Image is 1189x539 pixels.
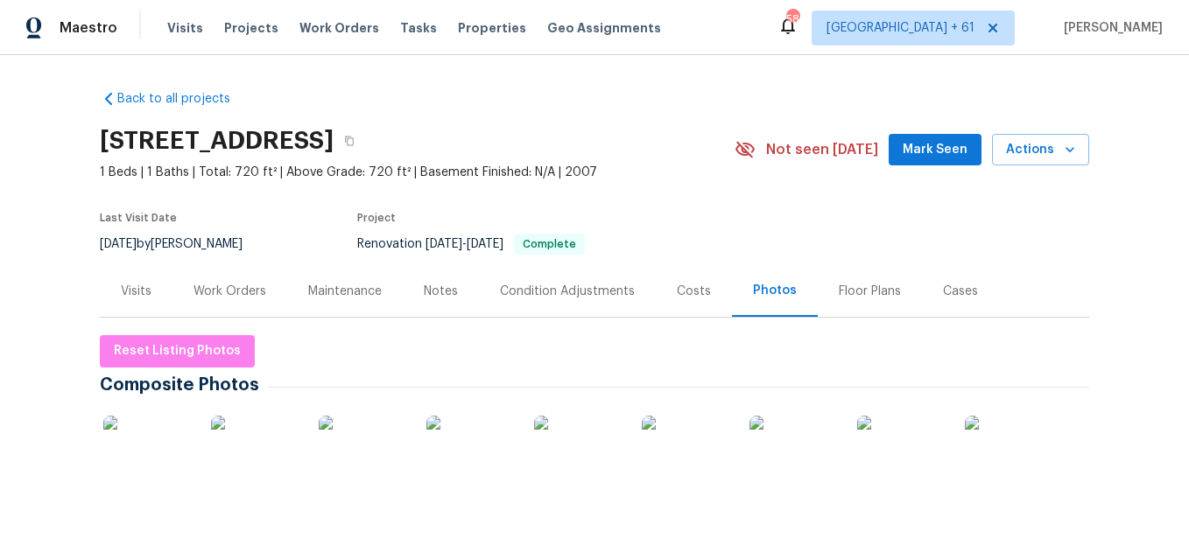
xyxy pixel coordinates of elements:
[400,22,437,34] span: Tasks
[114,340,241,362] span: Reset Listing Photos
[100,132,334,150] h2: [STREET_ADDRESS]
[889,134,981,166] button: Mark Seen
[424,283,458,300] div: Notes
[677,283,711,300] div: Costs
[766,141,878,158] span: Not seen [DATE]
[100,238,137,250] span: [DATE]
[516,239,583,249] span: Complete
[839,283,901,300] div: Floor Plans
[943,283,978,300] div: Cases
[334,125,365,157] button: Copy Address
[426,238,462,250] span: [DATE]
[100,164,735,181] span: 1 Beds | 1 Baths | Total: 720 ft² | Above Grade: 720 ft² | Basement Finished: N/A | 2007
[786,10,799,28] div: 581
[903,139,967,161] span: Mark Seen
[224,19,278,37] span: Projects
[167,19,203,37] span: Visits
[299,19,379,37] span: Work Orders
[1057,19,1163,37] span: [PERSON_NAME]
[547,19,661,37] span: Geo Assignments
[753,282,797,299] div: Photos
[308,283,382,300] div: Maintenance
[467,238,503,250] span: [DATE]
[60,19,117,37] span: Maestro
[100,376,268,394] span: Composite Photos
[426,238,503,250] span: -
[193,283,266,300] div: Work Orders
[121,283,151,300] div: Visits
[100,335,255,367] button: Reset Listing Photos
[1006,139,1075,161] span: Actions
[458,19,526,37] span: Properties
[827,19,974,37] span: [GEOGRAPHIC_DATA] + 61
[992,134,1089,166] button: Actions
[100,90,268,108] a: Back to all projects
[357,213,396,223] span: Project
[357,238,585,250] span: Renovation
[100,234,264,255] div: by [PERSON_NAME]
[100,213,177,223] span: Last Visit Date
[500,283,635,300] div: Condition Adjustments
